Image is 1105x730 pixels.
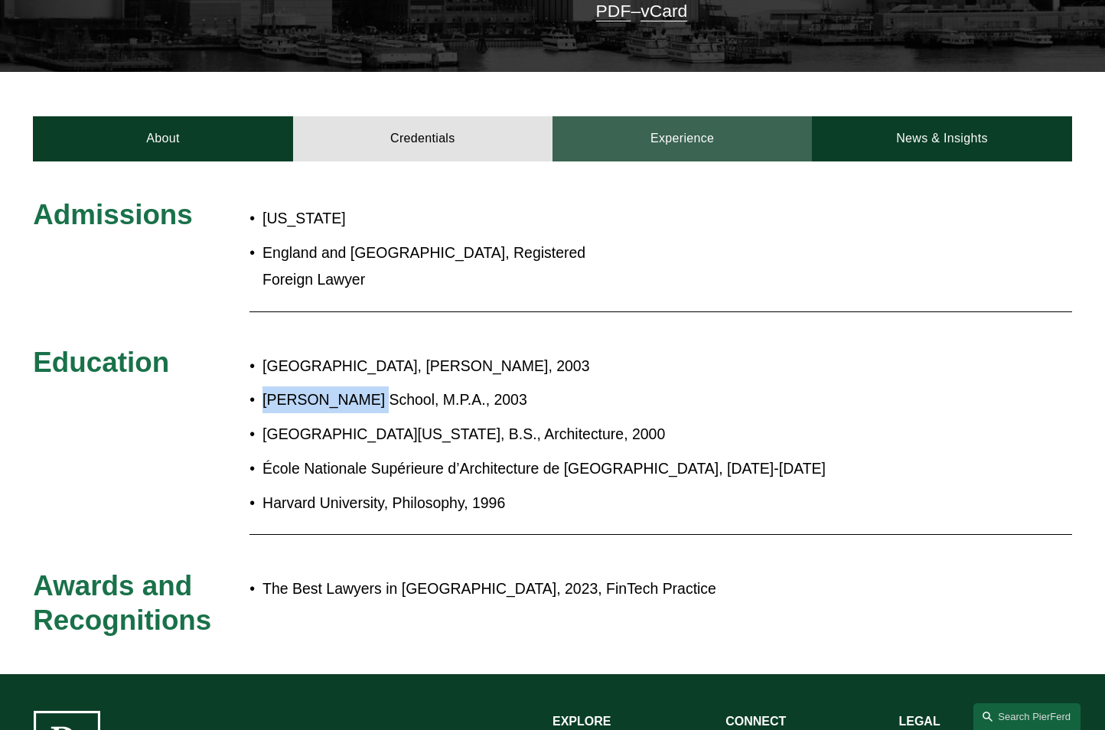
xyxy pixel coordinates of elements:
[262,455,942,482] p: École Nationale Supérieure d’Architecture de [GEOGRAPHIC_DATA], [DATE]-[DATE]
[262,386,942,413] p: [PERSON_NAME] School, M.P.A., 2003
[812,116,1071,161] a: News & Insights
[262,353,942,380] p: [GEOGRAPHIC_DATA], [PERSON_NAME], 2003
[596,1,631,21] a: PDF
[262,421,942,448] p: [GEOGRAPHIC_DATA][US_STATE], B.S., Architecture, 2000
[898,715,940,728] strong: LEGAL
[262,205,639,232] p: [US_STATE]
[33,570,211,637] span: Awards and Recognitions
[262,575,942,602] p: The Best Lawyers in [GEOGRAPHIC_DATA], 2023, FinTech Practice
[33,347,169,378] span: Education
[725,715,786,728] strong: CONNECT
[262,240,639,293] p: England and [GEOGRAPHIC_DATA], Registered Foreign Lawyer
[552,715,611,728] strong: EXPLORE
[33,199,192,230] span: Admissions
[552,116,812,161] a: Experience
[293,116,552,161] a: Credentials
[262,490,942,517] p: Harvard University, Philosophy, 1996
[973,703,1081,730] a: Search this site
[33,116,292,161] a: About
[641,1,687,21] a: vCard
